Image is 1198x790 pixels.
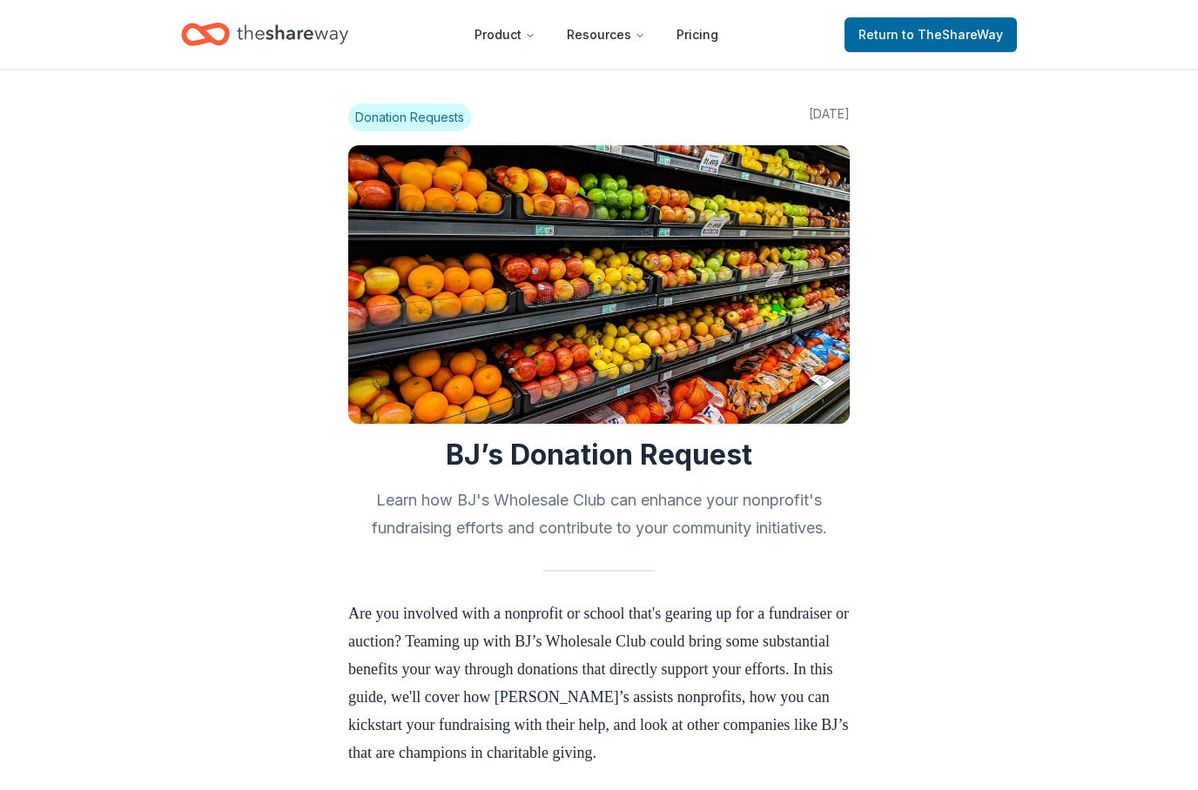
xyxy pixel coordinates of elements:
[461,14,732,55] nav: Main
[348,145,850,424] img: Image for BJ’s Donation Request
[461,17,549,52] button: Product
[663,17,732,52] a: Pricing
[809,104,850,131] span: [DATE]
[553,17,659,52] button: Resources
[348,486,850,542] h2: Learn how BJ's Wholesale Club can enhance your nonprofit's fundraising efforts and contribute to ...
[348,438,850,472] h1: BJ’s Donation Request
[348,104,471,131] span: Donation Requests
[845,17,1017,52] a: Returnto TheShareWay
[348,599,850,767] p: Are you involved with a nonprofit or school that's gearing up for a fundraiser or auction? Teamin...
[181,14,348,55] a: Home
[858,24,1003,45] span: Return
[902,27,1003,42] span: to TheShareWay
